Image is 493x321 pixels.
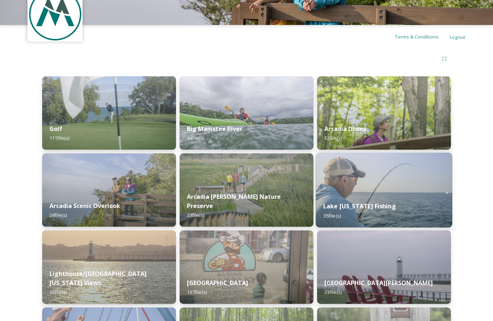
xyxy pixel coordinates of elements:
[49,212,67,218] span: 24 file(s)
[323,202,396,210] strong: Lake [US_STATE] Fishing
[323,212,341,219] span: 35 file(s)
[187,135,204,141] span: 44 file(s)
[42,76,176,150] img: 4d762ede-6a63-4d59-aeba-a6797e8e5e2e.jpg
[180,230,313,304] img: f64b0e6f-a29a-4675-9ff8-cb8c9969298a.jpg
[187,212,204,218] span: 23 file(s)
[49,289,67,295] span: 35 file(s)
[394,32,450,41] a: Terms & Conditions
[324,125,366,133] strong: Arcadia Dunes
[49,270,147,287] strong: Lighthouse/[GEOGRAPHIC_DATA][US_STATE] Views
[394,33,439,40] span: Terms & Conditions
[316,153,452,227] img: c8d31f4d-d857-4a2a-a099-a0054ee97e81.jpg
[187,193,281,210] strong: Arcadia [PERSON_NAME] Nature Preserve
[187,125,242,133] strong: Big Manistee River
[317,230,451,304] img: 3f2d11d9-1b09-4650-b327-c84babf53947.jpg
[450,34,466,40] span: Logout
[187,279,248,287] strong: [GEOGRAPHIC_DATA]
[324,289,342,295] span: 23 file(s)
[324,279,433,287] strong: [GEOGRAPHIC_DATA][PERSON_NAME]
[317,76,451,150] img: 93255988-3c32-40b8-8fe0-e39f5d7946ae.jpg
[42,230,176,304] img: 89eb658d-435f-436e-8f69-dd8c4e7c2e88.jpg
[42,153,176,227] img: fa3c8c63-c1ce-4db3-a56d-a037bdc53c79.jpg
[49,125,62,133] strong: Golf
[187,289,207,295] span: 137 file(s)
[49,202,120,210] strong: Arcadia Scenic Overlook
[180,153,313,227] img: 3b11e867-22d8-45f6-bd43-85cde715705d.jpg
[324,135,342,141] span: 52 file(s)
[49,135,69,141] span: 111 file(s)
[180,76,313,150] img: d324c6b6-9a43-426d-a378-78bbc6691970.jpg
